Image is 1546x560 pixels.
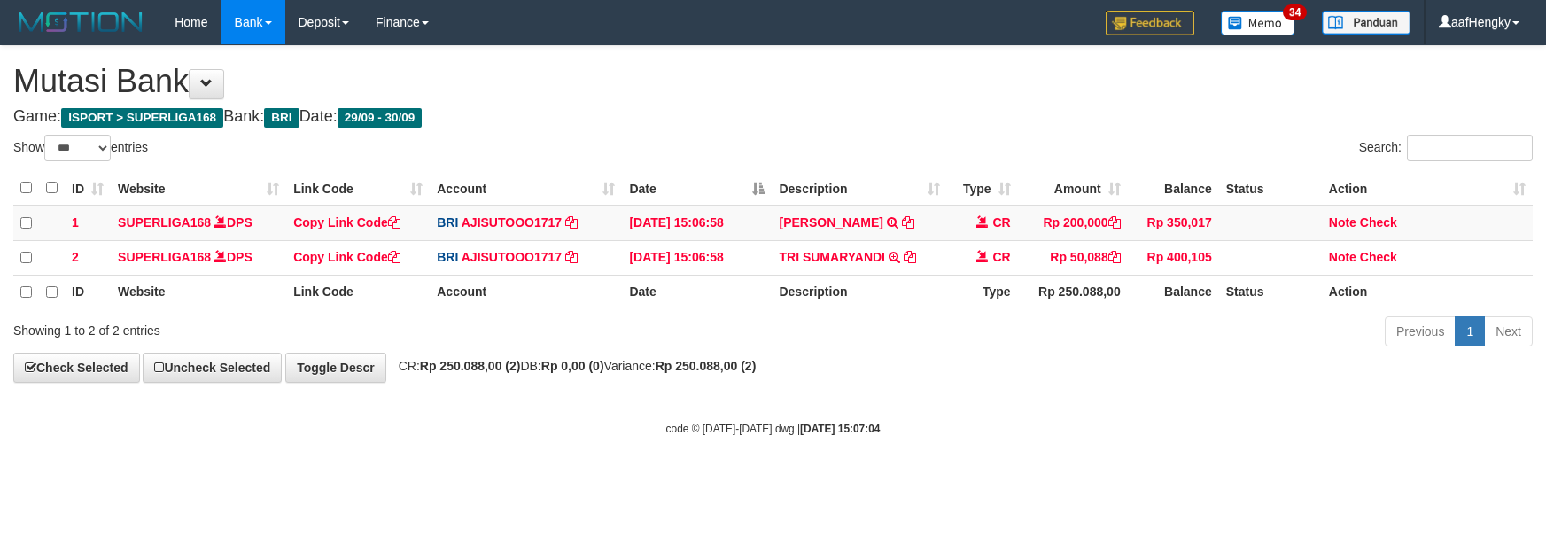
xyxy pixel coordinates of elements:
[390,359,757,373] span: CR: DB: Variance:
[1128,171,1219,206] th: Balance
[779,250,885,264] a: TRI SUMARYANDI
[61,108,223,128] span: ISPORT > SUPERLIGA168
[1484,316,1533,346] a: Next
[1322,11,1410,35] img: panduan.png
[143,353,282,383] a: Uncheck Selected
[13,64,1533,99] h1: Mutasi Bank
[800,423,880,435] strong: [DATE] 15:07:04
[666,423,881,435] small: code © [DATE]-[DATE] dwg |
[1018,240,1128,275] td: Rp 50,088
[541,359,604,373] strong: Rp 0,00 (0)
[622,240,772,275] td: [DATE] 15:06:58
[779,215,882,229] a: [PERSON_NAME]
[430,171,622,206] th: Account: activate to sort column ascending
[565,250,578,264] a: Copy AJISUTOOO1717 to clipboard
[1455,316,1485,346] a: 1
[772,275,946,309] th: Description
[1283,4,1307,20] span: 34
[1322,275,1533,309] th: Action
[992,215,1010,229] span: CR
[1018,206,1128,241] td: Rp 200,000
[1219,171,1322,206] th: Status
[902,215,914,229] a: Copy GANI ARYA KUSU to clipboard
[118,250,211,264] a: SUPERLIGA168
[65,275,111,309] th: ID
[437,215,458,229] span: BRI
[1407,135,1533,161] input: Search:
[1108,215,1121,229] a: Copy Rp 200,000 to clipboard
[72,215,79,229] span: 1
[565,215,578,229] a: Copy AJISUTOOO1717 to clipboard
[111,275,286,309] th: Website
[1106,11,1194,35] img: Feedback.jpg
[13,315,631,339] div: Showing 1 to 2 of 2 entries
[420,359,521,373] strong: Rp 250.088,00 (2)
[118,215,211,229] a: SUPERLIGA168
[13,9,148,35] img: MOTION_logo.png
[1128,206,1219,241] td: Rp 350,017
[1359,135,1533,161] label: Search:
[992,250,1010,264] span: CR
[1360,215,1397,229] a: Check
[111,240,286,275] td: DPS
[1128,275,1219,309] th: Balance
[772,171,946,206] th: Description: activate to sort column ascending
[622,275,772,309] th: Date
[13,108,1533,126] h4: Game: Bank: Date:
[13,135,148,161] label: Show entries
[1219,275,1322,309] th: Status
[1329,250,1356,264] a: Note
[430,275,622,309] th: Account
[72,250,79,264] span: 2
[462,215,562,229] a: AJISUTOOO1717
[65,171,111,206] th: ID: activate to sort column ascending
[285,353,386,383] a: Toggle Descr
[293,250,400,264] a: Copy Link Code
[1322,171,1533,206] th: Action: activate to sort column ascending
[1385,316,1456,346] a: Previous
[947,275,1018,309] th: Type
[111,206,286,241] td: DPS
[111,171,286,206] th: Website: activate to sort column ascending
[622,206,772,241] td: [DATE] 15:06:58
[286,275,430,309] th: Link Code
[1018,275,1128,309] th: Rp 250.088,00
[13,353,140,383] a: Check Selected
[1018,171,1128,206] th: Amount: activate to sort column ascending
[656,359,757,373] strong: Rp 250.088,00 (2)
[947,171,1018,206] th: Type: activate to sort column ascending
[44,135,111,161] select: Showentries
[1329,215,1356,229] a: Note
[622,171,772,206] th: Date: activate to sort column descending
[1128,240,1219,275] td: Rp 400,105
[293,215,400,229] a: Copy Link Code
[1360,250,1397,264] a: Check
[1221,11,1295,35] img: Button%20Memo.svg
[462,250,562,264] a: AJISUTOOO1717
[437,250,458,264] span: BRI
[904,250,916,264] a: Copy TRI SUMARYANDI to clipboard
[264,108,299,128] span: BRI
[286,171,430,206] th: Link Code: activate to sort column ascending
[1108,250,1121,264] a: Copy Rp 50,088 to clipboard
[338,108,423,128] span: 29/09 - 30/09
